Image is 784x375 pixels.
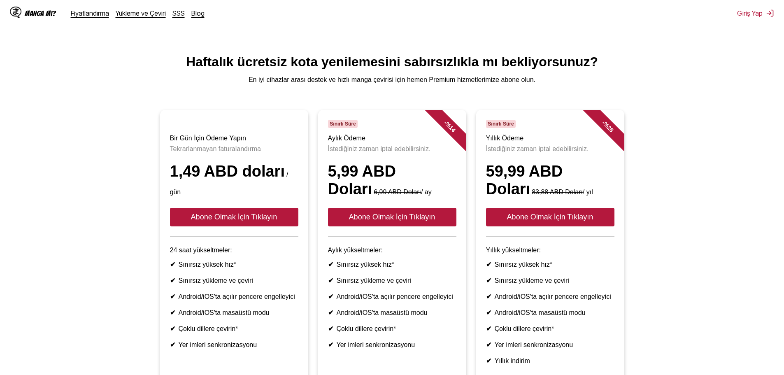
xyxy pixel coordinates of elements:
[10,7,21,18] img: IsManga Logo
[486,277,491,284] font: ✔
[179,309,270,316] font: Android/iOS'ta masaüstü modu
[486,145,589,152] font: İstediğiniz zaman iptal edebilirsiniz.
[600,119,607,126] font: -
[486,163,563,198] font: 59,99 ABD Doları
[766,9,774,17] img: oturumu Kapat
[486,208,614,226] button: Abone Olmak İçin Tıklayın
[495,325,554,332] font: Çoklu dillere çevirin*
[170,145,261,152] font: Tekrarlanmayan faturalandırma
[179,341,257,348] font: Yer imleri senkronizasyonu
[495,341,573,348] font: Yer imleri senkronizasyonu
[328,208,456,226] button: Abone Olmak İçin Tıklayın
[486,293,491,300] font: ✔
[170,309,175,316] font: ✔
[170,325,175,332] font: ✔
[486,341,491,348] font: ✔
[328,261,333,268] font: ✔
[486,261,491,268] font: ✔
[328,247,383,254] font: Aylık yükseltmeler:
[495,309,586,316] font: Android/iOS'ta masaüstü modu
[186,54,598,69] font: Haftalık ücretsiz kota yenilemesini sabırsızlıkla mı bekliyorsunuz?
[170,293,175,300] font: ✔
[179,325,238,332] font: Çoklu dillere çevirin*
[737,9,763,17] font: Giriş Yap
[170,277,175,284] font: ✔
[25,9,56,17] font: Manga mı?
[191,213,277,221] font: Abone Olmak İçin Tıklayın
[116,9,166,17] a: Yükleme ve Çeviri
[172,9,185,17] a: SSS
[488,121,514,127] font: Sınırlı Süre
[337,277,411,284] font: Sınırsız yükleme ve çeviri
[170,261,175,268] font: ✔
[532,189,583,196] font: 83,88 ABD Doları
[495,293,611,300] font: Android/iOS'ta açılır pencere engelleyici
[179,261,237,268] font: Sınırsız yüksek hız*
[602,121,610,129] font: %
[328,293,333,300] font: ✔
[486,325,491,332] font: ✔
[507,213,593,221] font: Abone Olmak İçin Tıklayın
[495,357,530,364] font: Yıllık indirim
[583,189,593,196] font: / yıl
[179,293,295,300] font: Android/iOS'ta açılır pencere engelleyici
[328,341,333,348] font: ✔
[170,135,246,142] font: Bir Gün İçin Ödeme Yapın
[447,124,456,133] font: 14
[330,121,356,127] font: Sınırlı Süre
[328,145,431,152] font: İstediğiniz zaman iptal edebilirsiniz.
[337,309,428,316] font: Android/iOS'ta masaüstü modu
[191,9,205,17] a: Blog
[170,163,285,180] font: 1,49 ABD doları
[337,325,396,332] font: Çoklu dillere çevirin*
[442,119,449,126] font: -
[71,9,109,17] a: Fiyatlandırma
[337,341,415,348] font: Yer imleri senkronizasyonu
[495,261,553,268] font: Sınırsız yüksek hız*
[170,341,175,348] font: ✔
[179,277,253,284] font: Sınırsız yükleme ve çeviri
[374,189,421,196] font: 6,99 ABD Doları
[444,121,452,129] font: %
[486,247,541,254] font: Yıllık yükseltmeler:
[328,309,333,316] font: ✔
[486,309,491,316] font: ✔
[486,135,524,142] font: Yıllık Ödeme
[495,277,569,284] font: Sınırsız yükleme ve çeviri
[349,213,435,221] font: Abone Olmak İçin Tıklayın
[328,277,333,284] font: ✔
[337,261,395,268] font: Sınırsız yüksek hız*
[337,293,453,300] font: Android/iOS'ta açılır pencere engelleyici
[328,135,365,142] font: Aylık Ödeme
[328,163,396,198] font: 5,99 ABD Doları
[249,76,535,83] font: En iyi cihazlar arası destek ve hızlı manga çevirisi için hemen Premium hizmetlerimize abone olun.
[170,208,298,226] button: Abone Olmak İçin Tıklayın
[605,124,614,133] font: 28
[486,357,491,364] font: ✔
[10,7,71,20] a: IsManga LogoManga mı?
[421,189,432,196] font: / ay
[328,325,333,332] font: ✔
[737,9,774,17] button: Giriş Yap
[170,247,232,254] font: 24 saat yükseltmeler:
